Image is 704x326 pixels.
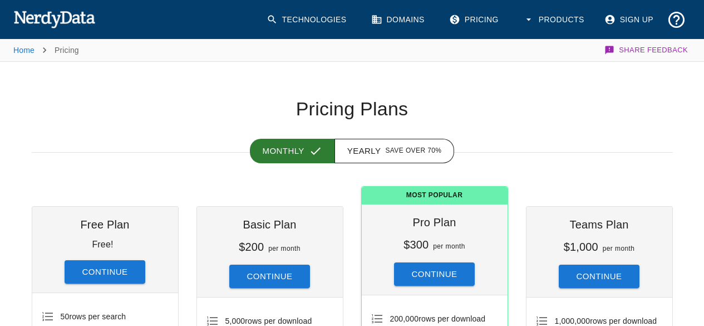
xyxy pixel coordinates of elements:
h6: $300 [403,239,429,251]
h6: $200 [239,241,264,253]
a: Technologies [260,6,356,34]
span: per month [268,245,301,252]
button: Products [516,6,593,34]
span: 200,000 [390,314,419,323]
span: rows per download [225,317,312,325]
span: Most Popular [362,187,508,205]
button: Continue [229,265,311,288]
h6: Pro Plan [371,213,499,231]
span: rows per download [390,314,486,323]
span: 5,000 [225,317,245,325]
h6: Free Plan [41,216,169,233]
button: Yearly Save over 70% [334,139,455,163]
p: Free! [92,240,113,249]
button: Share Feedback [603,39,691,61]
button: Continue [65,260,146,284]
h1: Pricing Plans [32,98,673,121]
span: per month [433,242,465,250]
h6: $1,000 [564,241,598,253]
a: Home [13,46,35,55]
a: Domains [365,6,434,34]
button: Support and Documentation [662,6,691,34]
h6: Teams Plan [535,216,663,233]
img: NerdyData.com [13,8,95,30]
nav: breadcrumb [13,39,79,61]
a: Sign Up [598,6,662,34]
span: rows per search [61,312,126,321]
button: Continue [559,265,640,288]
span: 50 [61,312,70,321]
span: per month [603,245,635,252]
span: Save over 70% [385,145,441,157]
p: Pricing [55,45,79,56]
button: Continue [394,262,475,286]
button: Monthly [250,139,335,163]
h6: Basic Plan [206,216,334,233]
span: 1,000,000 [555,317,590,325]
a: Pricing [442,6,508,34]
span: rows per download [555,317,657,325]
